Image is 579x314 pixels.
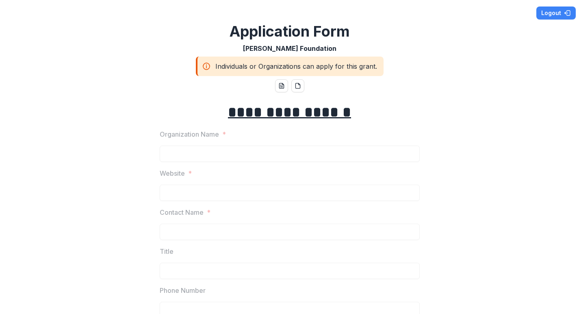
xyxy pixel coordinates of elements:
[196,57,384,76] div: Individuals or Organizations can apply for this grant.
[160,207,204,217] p: Contact Name
[160,246,173,256] p: Title
[230,23,350,40] h2: Application Form
[291,79,304,92] button: pdf-download
[160,129,219,139] p: Organization Name
[160,168,185,178] p: Website
[243,44,336,53] p: [PERSON_NAME] Foundation
[275,79,288,92] button: word-download
[536,7,576,20] button: Logout
[160,286,206,295] p: Phone Number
